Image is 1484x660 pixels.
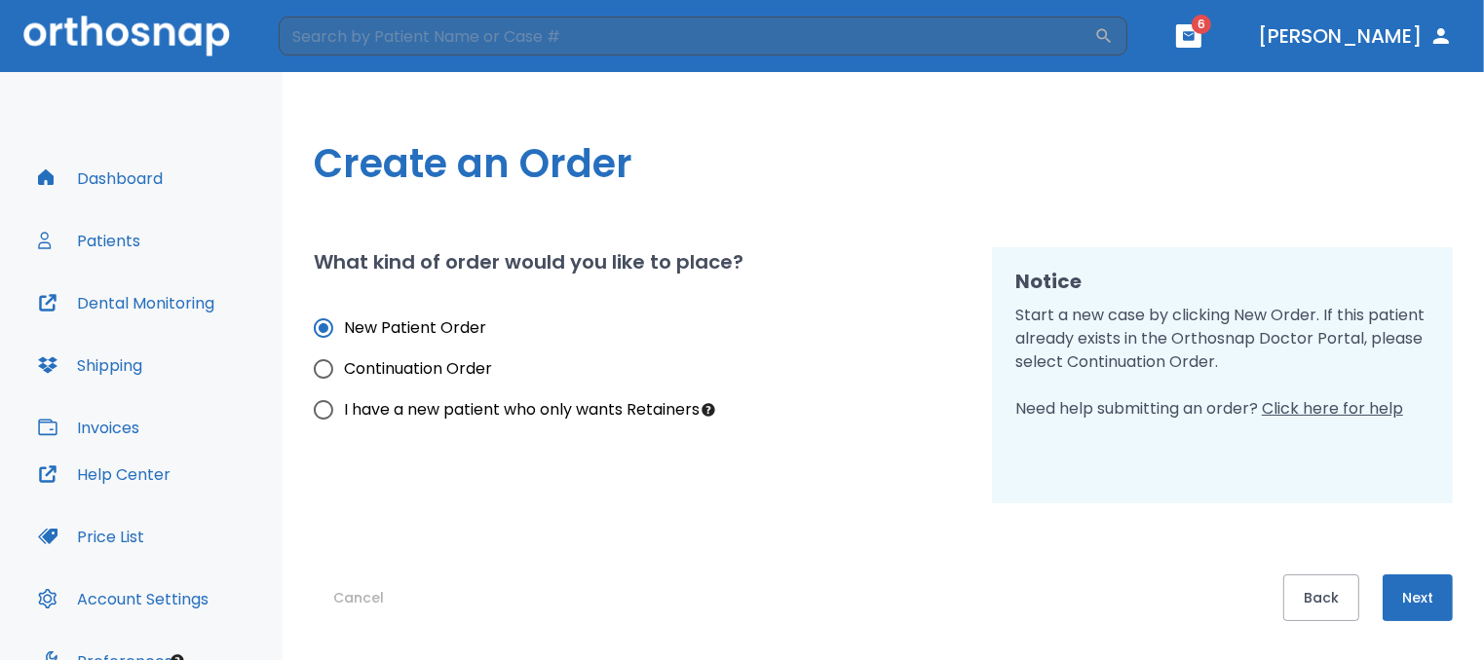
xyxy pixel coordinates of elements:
[26,575,220,622] button: Account Settings
[26,155,174,202] button: Dashboard
[279,17,1094,55] input: Search by Patient Name or Case #
[314,247,743,276] h2: What kind of order would you like to place?
[23,16,230,55] img: Orthosnap
[314,574,403,621] button: Cancel
[314,134,1453,193] h1: Create an Order
[344,357,492,381] span: Continuation Order
[344,398,700,422] span: I have a new patient who only wants Retainers
[26,217,152,264] button: Patients
[1015,304,1429,421] p: Start a new case by clicking New Order. If this patient already exists in the Orthosnap Doctor Po...
[1250,18,1461,54] button: [PERSON_NAME]
[1383,574,1453,621] button: Next
[1015,267,1429,296] h2: Notice
[1192,15,1211,34] span: 6
[700,401,717,419] div: Tooltip anchor
[1262,397,1403,420] span: Click here for help
[26,279,226,326] button: Dental Monitoring
[26,342,154,388] button: Shipping
[26,451,182,497] button: Help Center
[26,404,151,451] button: Invoices
[1283,574,1359,621] button: Back
[344,316,486,340] span: New Patient Order
[26,513,156,560] button: Price List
